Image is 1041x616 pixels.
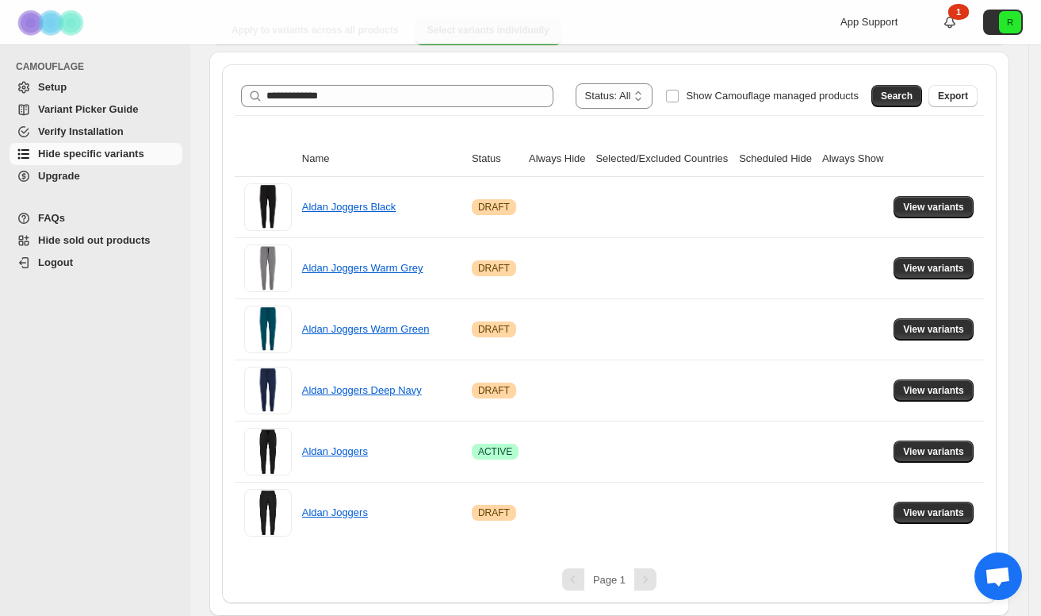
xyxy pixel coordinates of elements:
a: Variant Picker Guide [10,98,182,121]
a: Upgrade [10,165,182,187]
button: Avatar with initials R [983,10,1023,35]
span: FAQs [38,212,65,224]
span: View variants [903,384,964,397]
div: 1 [948,4,969,20]
span: ACTIVE [478,445,512,458]
span: View variants [903,445,964,458]
button: View variants [894,257,974,279]
span: Show Camouflage managed products [686,90,859,102]
a: Hide sold out products [10,229,182,252]
a: FAQs [10,207,182,229]
th: Always Hide [524,141,591,177]
button: View variants [894,196,974,218]
span: Avatar with initials R [999,11,1021,33]
button: View variants [894,502,974,524]
th: Scheduled Hide [734,141,817,177]
a: Aldan Joggers [302,445,368,457]
span: DRAFT [478,384,510,397]
div: Open chat [974,552,1022,600]
span: CAMOUFLAGE [16,60,182,73]
img: Camouflage [13,1,92,44]
span: Verify Installation [38,125,124,137]
button: Export [928,85,978,107]
a: Setup [10,76,182,98]
a: Aldan Joggers [302,506,368,518]
span: View variants [903,506,964,519]
a: Aldan Joggers Deep Navy [302,384,422,396]
button: Search [871,85,922,107]
th: Always Show [817,141,889,177]
span: Hide sold out products [38,234,151,246]
span: View variants [903,323,964,336]
button: View variants [894,318,974,341]
button: View variants [894,441,974,463]
span: DRAFT [478,201,510,214]
span: Search [881,90,913,102]
span: Variant Picker Guide [38,103,138,115]
span: Hide specific variants [38,148,144,160]
a: 1 [942,14,958,30]
nav: Pagination [235,568,984,591]
span: DRAFT [478,262,510,275]
a: Aldan Joggers Warm Green [302,323,430,335]
span: DRAFT [478,506,510,519]
span: Logout [38,256,73,268]
span: Setup [38,81,67,93]
th: Name [297,141,467,177]
span: View variants [903,201,964,214]
span: Page 1 [593,574,626,586]
a: Verify Installation [10,121,182,143]
div: Select variants individually [209,52,1009,616]
span: Upgrade [38,170,80,182]
span: Export [938,90,968,102]
button: View variants [894,379,974,402]
th: Selected/Excluded Countries [591,141,734,177]
th: Status [467,141,524,177]
a: Logout [10,252,182,274]
span: App Support [840,16,897,28]
a: Hide specific variants [10,143,182,165]
a: Aldan Joggers Black [302,201,396,213]
span: View variants [903,262,964,275]
text: R [1007,17,1013,27]
span: DRAFT [478,323,510,336]
a: Aldan Joggers Warm Grey [302,262,423,274]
